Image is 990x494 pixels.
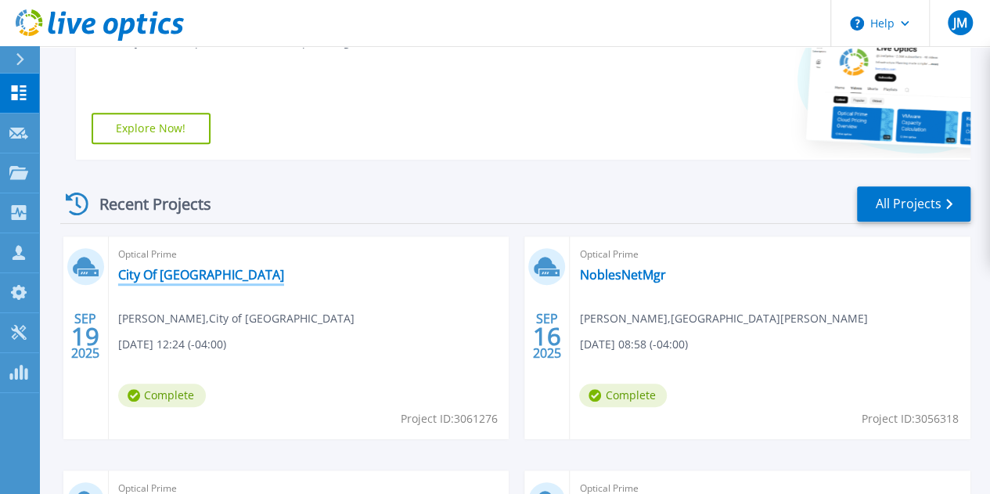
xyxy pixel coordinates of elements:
a: All Projects [857,186,970,222]
span: Optical Prime [118,246,500,263]
span: [DATE] 12:24 (-04:00) [118,336,226,353]
span: Optical Prime [579,246,961,263]
a: City Of [GEOGRAPHIC_DATA] [118,267,284,283]
a: Explore Now! [92,113,211,144]
div: Recent Projects [60,185,232,223]
span: Complete [579,384,667,407]
div: SEP 2025 [70,308,100,365]
span: [DATE] 08:58 (-04:00) [579,336,687,353]
span: Project ID: 3061276 [400,410,497,427]
a: NoblesNetMgr [579,267,665,283]
span: Complete [118,384,206,407]
span: JM [952,16,967,29]
span: 19 [71,330,99,343]
span: 16 [533,330,561,343]
span: Project ID: 3056318 [862,410,959,427]
span: [PERSON_NAME] , [GEOGRAPHIC_DATA][PERSON_NAME] [579,310,867,327]
span: [PERSON_NAME] , City of [GEOGRAPHIC_DATA] [118,310,355,327]
div: SEP 2025 [532,308,562,365]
